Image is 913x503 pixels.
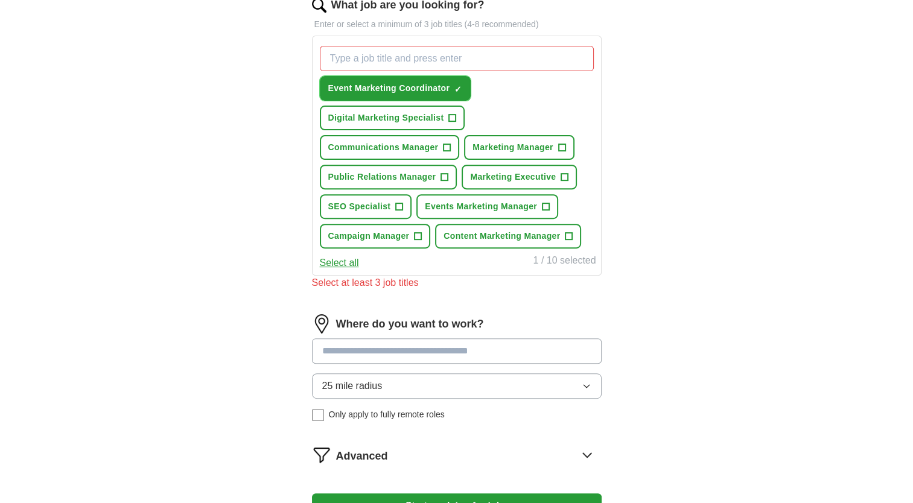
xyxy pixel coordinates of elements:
span: SEO Specialist [328,200,391,213]
span: Campaign Manager [328,230,410,242]
span: Digital Marketing Specialist [328,112,444,124]
span: Communications Manager [328,141,439,154]
span: Events Marketing Manager [425,200,537,213]
span: Marketing Manager [472,141,553,154]
button: Content Marketing Manager [435,224,581,248]
img: filter [312,445,331,464]
span: 25 mile radius [322,379,383,393]
span: ✓ [454,84,462,94]
div: 1 / 10 selected [533,253,596,270]
span: Marketing Executive [470,171,556,183]
button: Public Relations Manager [320,165,457,189]
span: Content Marketing Manager [444,230,560,242]
span: Only apply to fully remote roles [329,408,445,421]
span: Advanced [336,448,388,464]
input: Type a job title and press enter [320,46,594,71]
span: Event Marketing Coordinator [328,82,450,95]
button: 25 mile radius [312,373,602,399]
p: Enter or select a minimum of 3 job titles (4-8 recommended) [312,18,602,31]
input: Only apply to fully remote roles [312,409,324,421]
button: Communications Manager [320,135,460,160]
button: Campaign Manager [320,224,431,248]
img: location.png [312,314,331,334]
button: Select all [320,256,359,270]
label: Where do you want to work? [336,316,484,332]
button: Digital Marketing Specialist [320,106,465,130]
div: Select at least 3 job titles [312,276,602,290]
button: Event Marketing Coordinator✓ [320,76,471,101]
button: Marketing Manager [464,135,574,160]
button: Marketing Executive [462,165,577,189]
button: Events Marketing Manager [416,194,558,219]
button: SEO Specialist [320,194,412,219]
span: Public Relations Manager [328,171,436,183]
